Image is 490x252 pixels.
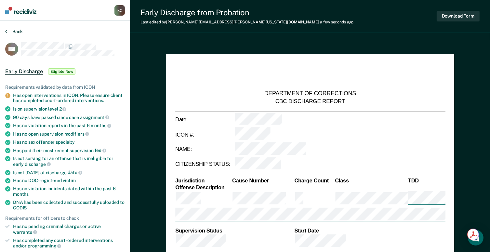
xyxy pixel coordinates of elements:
[5,85,125,90] div: Requirements validated by data from ICON
[320,20,354,24] span: a few seconds ago
[264,90,356,98] div: DEPARTMENT OF CORRECTIONS
[59,106,67,112] span: 2
[13,238,125,249] div: Has completed any court-ordered interventions and/or
[56,139,75,145] span: specialty
[13,178,125,183] div: Has no DOC-registered
[13,123,125,128] div: Has no violation reports in the past 6
[114,5,125,16] button: KC
[13,148,125,153] div: Has paid their most recent supervision
[437,11,480,21] button: Download Form
[13,200,125,211] div: DNA has been collected and successfully uploaded to
[13,139,125,145] div: Has no sex offender
[68,170,82,175] span: date
[13,106,125,112] div: Is on supervision level
[140,8,354,17] div: Early Discharge from Probation
[13,186,125,197] div: Has no violation incidents dated within the past 6
[175,112,234,127] td: Date:
[64,131,89,137] span: modifiers
[5,68,43,75] span: Early Discharge
[114,5,125,16] div: K C
[13,224,125,235] div: Has no pending criminal charges or active
[13,192,29,197] span: months
[95,148,106,153] span: fee
[13,230,37,235] span: warrants
[335,177,408,184] th: Class
[175,177,232,184] th: Jurisdiction
[275,98,345,105] div: CBC DISCHARGE REPORT
[407,177,445,184] th: TDD
[175,157,234,172] td: CITIZENSHIP STATUS:
[175,142,234,157] td: NAME:
[294,177,335,184] th: Charge Count
[5,29,23,34] button: Back
[91,123,111,128] span: months
[48,68,76,75] span: Eligible Now
[13,205,27,210] span: CODIS
[13,93,125,104] div: Has open interventions in ICON. Please ensure client has completed court-ordered interventions.
[63,178,76,183] span: victim
[140,20,354,24] div: Last edited by [PERSON_NAME][EMAIL_ADDRESS][PERSON_NAME][US_STATE][DOMAIN_NAME]
[175,227,294,234] th: Supervision Status
[80,115,109,120] span: assignment
[294,227,445,234] th: Start Date
[13,170,125,176] div: Is not [DATE] of discharge
[175,184,232,191] th: Offense Description
[232,177,294,184] th: Cause Number
[13,114,125,120] div: 90 days have passed since case
[5,216,125,221] div: Requirements for officers to check
[5,7,36,14] img: Recidiviz
[13,156,125,167] div: Is not serving for an offense that is ineligible for early
[175,127,234,142] td: ICON #:
[28,243,61,248] span: programming
[25,162,51,167] span: discharge
[13,131,125,137] div: Has no open supervision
